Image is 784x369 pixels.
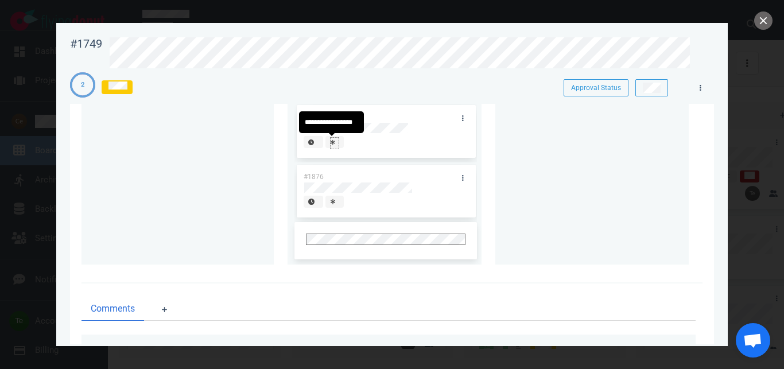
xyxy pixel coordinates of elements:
[754,11,773,30] button: close
[91,302,135,316] span: Comments
[304,173,324,181] span: #1876
[564,79,628,96] button: Approval Status
[736,323,770,358] a: Chat abierto
[81,80,84,90] div: 2
[70,37,102,51] div: #1749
